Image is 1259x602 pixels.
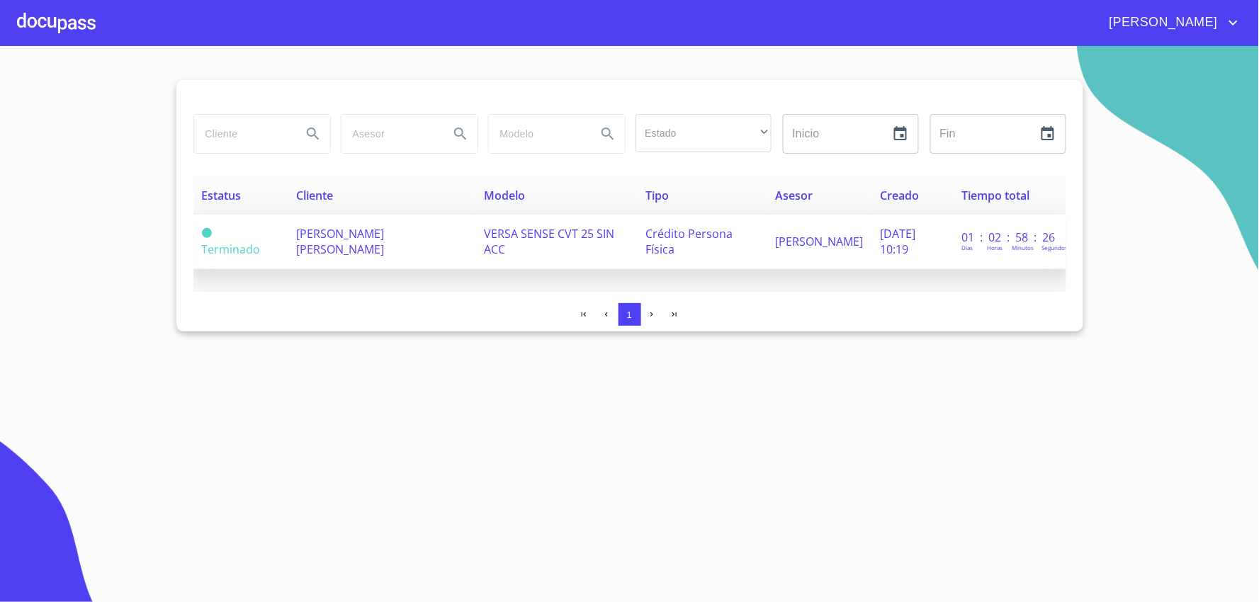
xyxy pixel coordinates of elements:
span: Estatus [202,188,242,203]
span: Creado [881,188,920,203]
span: 1 [627,309,632,320]
button: Search [296,117,330,151]
p: 01 : 02 : 58 : 26 [961,229,1057,245]
div: ​ [636,114,772,152]
p: Segundos [1041,244,1068,251]
button: Search [444,117,478,151]
span: Modelo [484,188,525,203]
input: search [341,115,438,153]
button: Search [591,117,625,151]
input: search [194,115,290,153]
span: Tipo [646,188,670,203]
span: [PERSON_NAME] [1099,11,1225,34]
span: Terminado [202,228,212,238]
p: Horas [987,244,1003,251]
input: search [489,115,585,153]
span: Asesor [776,188,813,203]
span: Terminado [202,242,261,257]
span: [PERSON_NAME] [776,234,864,249]
p: Minutos [1012,244,1034,251]
span: VERSA SENSE CVT 25 SIN ACC [484,226,614,257]
span: Cliente [296,188,333,203]
span: [PERSON_NAME] [PERSON_NAME] [296,226,384,257]
span: Crédito Persona Física [646,226,733,257]
button: 1 [619,303,641,326]
span: [DATE] 10:19 [881,226,916,257]
span: Tiempo total [961,188,1029,203]
button: account of current user [1099,11,1242,34]
p: Dias [961,244,973,251]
